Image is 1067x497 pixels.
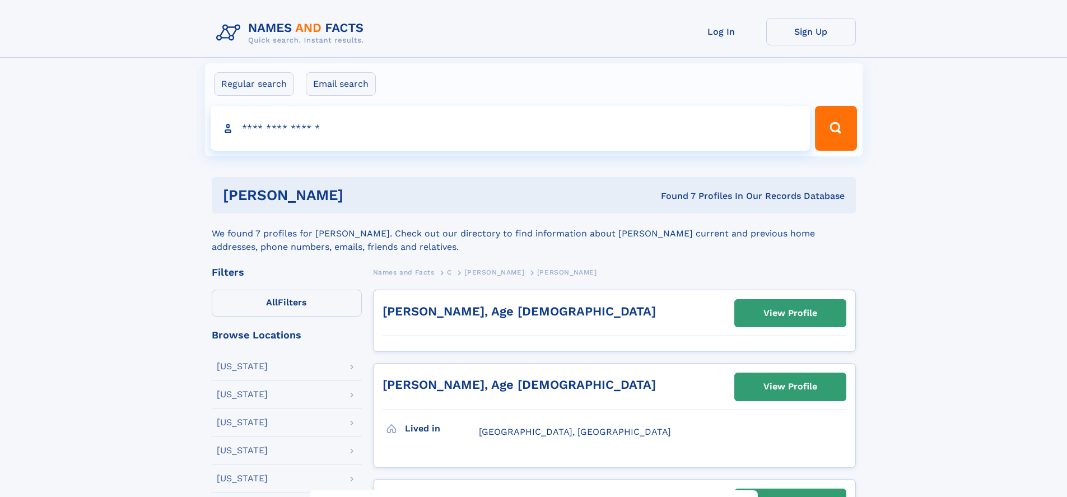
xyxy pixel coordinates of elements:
[537,268,597,276] span: [PERSON_NAME]
[211,106,810,151] input: search input
[212,330,362,340] div: Browse Locations
[212,18,373,48] img: Logo Names and Facts
[763,300,817,326] div: View Profile
[217,446,268,455] div: [US_STATE]
[405,419,479,438] h3: Lived in
[383,304,656,318] a: [PERSON_NAME], Age [DEMOGRAPHIC_DATA]
[217,362,268,371] div: [US_STATE]
[815,106,856,151] button: Search Button
[677,18,766,45] a: Log In
[502,190,845,202] div: Found 7 Profiles In Our Records Database
[735,373,846,400] a: View Profile
[214,72,294,96] label: Regular search
[383,378,656,392] a: [PERSON_NAME], Age [DEMOGRAPHIC_DATA]
[212,290,362,317] label: Filters
[464,265,524,279] a: [PERSON_NAME]
[212,267,362,277] div: Filters
[217,418,268,427] div: [US_STATE]
[735,300,846,327] a: View Profile
[217,390,268,399] div: [US_STATE]
[766,18,856,45] a: Sign Up
[223,188,502,202] h1: [PERSON_NAME]
[447,268,452,276] span: C
[447,265,452,279] a: C
[763,374,817,400] div: View Profile
[217,474,268,483] div: [US_STATE]
[479,426,671,437] span: [GEOGRAPHIC_DATA], [GEOGRAPHIC_DATA]
[373,265,435,279] a: Names and Facts
[212,213,856,254] div: We found 7 profiles for [PERSON_NAME]. Check out our directory to find information about [PERSON_...
[464,268,524,276] span: [PERSON_NAME]
[266,297,278,308] span: All
[306,72,376,96] label: Email search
